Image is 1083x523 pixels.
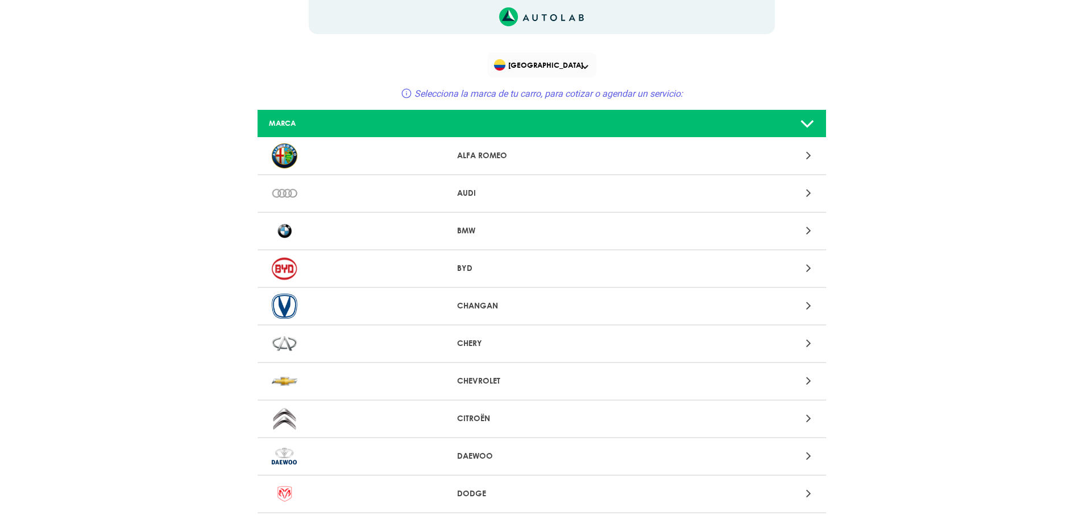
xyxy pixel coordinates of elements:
img: DAEWOO [272,444,297,469]
p: ALFA ROMEO [457,150,626,162]
p: CITROËN [457,413,626,425]
p: DODGE [457,488,626,500]
p: AUDI [457,187,626,199]
a: Link al sitio de autolab [499,11,584,22]
p: CHANGAN [457,300,626,312]
img: ALFA ROMEO [272,143,297,168]
p: DAEWOO [457,450,626,462]
img: BYD [272,256,297,281]
img: DODGE [272,481,297,506]
span: [GEOGRAPHIC_DATA] [494,57,591,73]
a: MARCA [258,110,826,138]
img: CHERY [272,331,297,356]
p: BYD [457,262,626,274]
img: CITROËN [272,406,297,431]
img: AUDI [272,181,297,206]
img: Flag of COLOMBIA [494,59,505,71]
img: BMW [272,219,297,244]
span: Selecciona la marca de tu carro, para cotizar o agendar un servicio: [414,88,683,99]
p: CHERY [457,337,626,349]
p: BMW [457,225,626,237]
p: CHEVROLET [457,375,626,387]
img: CHEVROLET [272,369,297,394]
div: MARCA [260,118,448,129]
div: Flag of COLOMBIA[GEOGRAPHIC_DATA] [487,52,596,77]
img: CHANGAN [272,294,297,319]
